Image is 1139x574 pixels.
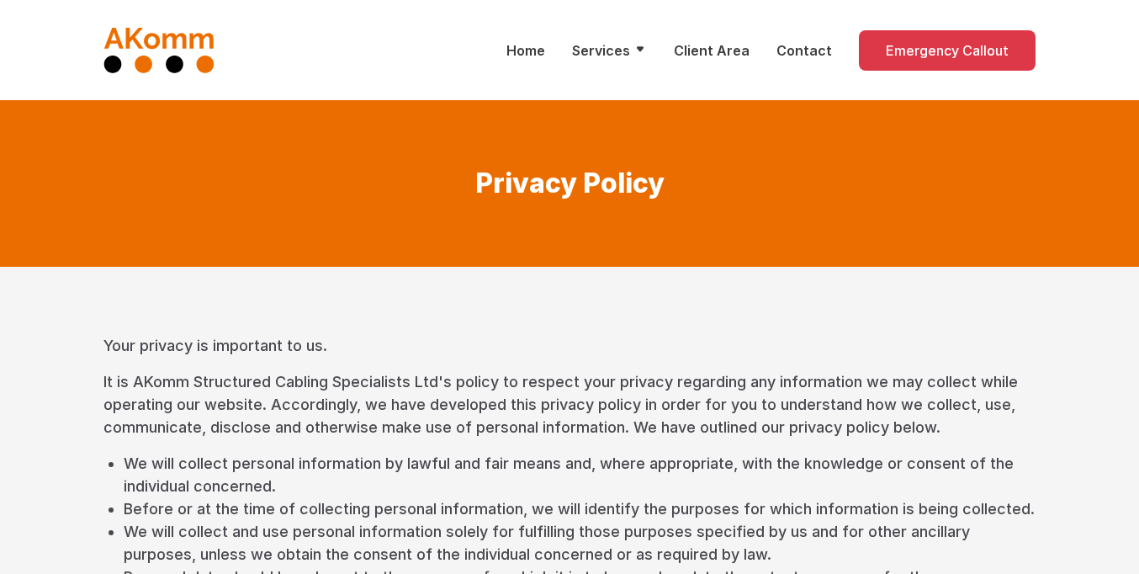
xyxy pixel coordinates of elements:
li: We will collect personal information by lawful and fair means and, where appropriate, with the kn... [124,452,1036,497]
a: Client Area [674,40,750,61]
a: Home [506,40,545,61]
p: It is AKomm Structured Cabling Specialists Ltd's policy to respect your privacy regarding any inf... [103,370,1036,438]
p: Your privacy is important to us. [103,334,1036,357]
li: Before or at the time of collecting personal information, we will identify the purposes for which... [124,497,1036,520]
li: We will collect and use personal information solely for fulfilling those purposes specified by us... [124,520,1036,566]
h1: Privacy Policy [267,167,872,199]
a: Emergency Callout [859,30,1036,71]
img: AKomm [103,27,215,73]
a: Contact [776,40,832,61]
a: Services [572,40,647,61]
